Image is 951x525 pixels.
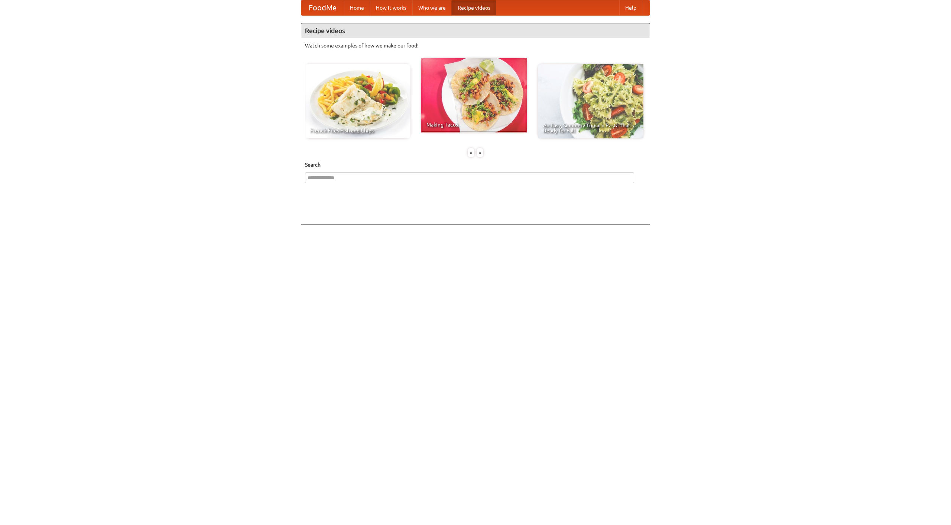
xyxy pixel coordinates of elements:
[421,58,527,132] a: Making Tacos
[310,128,405,133] span: French Fries Fish and Chips
[301,23,650,38] h4: Recipe videos
[477,148,483,157] div: »
[344,0,370,15] a: Home
[543,123,638,133] span: An Easy, Summery Tomato Pasta That's Ready for Fall
[370,0,412,15] a: How it works
[538,64,643,138] a: An Easy, Summery Tomato Pasta That's Ready for Fall
[619,0,642,15] a: Help
[305,64,410,138] a: French Fries Fish and Chips
[305,161,646,168] h5: Search
[452,0,496,15] a: Recipe videos
[412,0,452,15] a: Who we are
[301,0,344,15] a: FoodMe
[426,122,522,127] span: Making Tacos
[468,148,474,157] div: «
[305,42,646,49] p: Watch some examples of how we make our food!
